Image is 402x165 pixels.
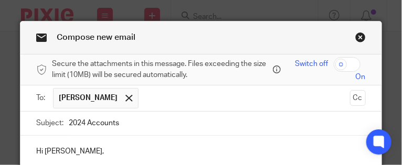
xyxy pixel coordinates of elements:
span: Secure the attachments in this message. Files exceeding the size limit (10MB) will be secured aut... [52,59,270,80]
label: To: [36,93,48,103]
a: Close this dialog window [355,32,366,46]
label: Subject: [36,118,64,128]
span: On [356,72,366,82]
button: Cc [350,90,366,106]
p: Hi [PERSON_NAME], [36,146,365,157]
span: Compose new email [57,33,135,41]
span: [PERSON_NAME] [59,93,118,103]
span: Switch off [295,59,329,69]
